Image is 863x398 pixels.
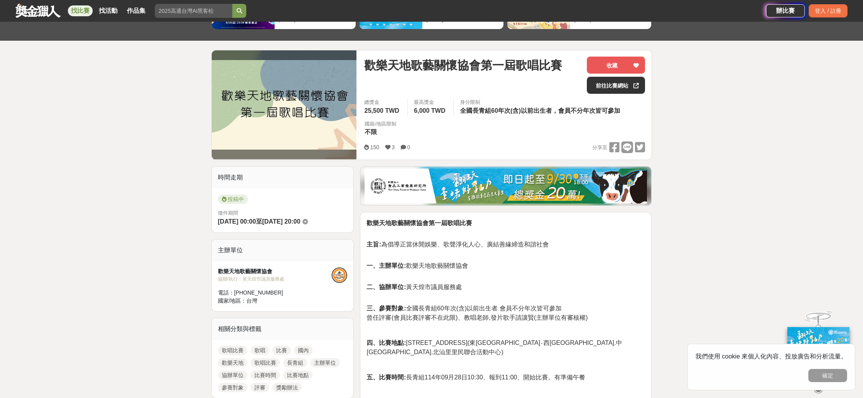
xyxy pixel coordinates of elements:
[262,218,300,225] span: [DATE] 20:00
[251,358,280,367] a: 歌唱比賽
[218,289,332,297] div: 電話： [PHONE_NUMBER]
[367,284,406,290] strong: 二、協辦單位:
[414,107,445,114] span: 6,000 TWD
[587,77,645,94] a: 前往比賽網站
[695,353,847,360] span: 我們使用 cookie 來個人化內容、投放廣告和分析流量。
[367,220,472,226] strong: 歡樂天地歌藝關懷協會第一屆歌唱比賽
[367,262,468,269] span: 歡樂天地歌藝關懷協會
[218,383,247,392] a: 參賽對象
[283,370,313,380] a: 比賽地點
[310,358,340,367] a: 主辦單位
[592,142,607,153] span: 分享至
[212,60,357,150] img: Cover Image
[367,339,406,346] strong: 四、比賽地點:
[218,195,248,204] span: 投稿中
[766,4,805,17] a: 辦比賽
[808,369,847,382] button: 確定
[460,98,622,106] div: 身分限制
[218,298,247,304] span: 國家/地區：
[218,276,332,283] div: 協辦/執行： 黃天煌市議員服務處
[251,346,269,355] a: 歌唱
[212,318,354,340] div: 相關分類與標籤
[809,4,847,17] div: 登入 / 註冊
[365,129,377,135] span: 不限
[218,370,247,380] a: 協辦單位
[370,144,379,150] span: 150
[365,120,396,128] div: 國籍/地區限制
[460,107,620,114] span: 全國長青組60年次(含)以前出生者，會員不分年次皆可參加
[787,327,849,379] img: ff197300-f8ee-455f-a0ae-06a3645bc375.jpg
[256,218,262,225] span: 至
[218,267,332,276] div: 歡樂天地歌藝關懷協會
[367,374,585,381] span: 長青組114年09月28日10:30、報到11:00、開始比賽。有準備午餐
[218,358,247,367] a: 歡樂天地
[365,169,647,203] img: b0ef2173-5a9d-47ad-b0e3-de335e335c0a.jpg
[68,5,93,16] a: 找比賽
[246,298,257,304] span: 台灣
[407,144,410,150] span: 0
[364,57,562,74] span: 歡樂天地歌藝關懷協會第一屆歌唱比賽
[251,370,280,380] a: 比賽時間
[392,144,395,150] span: 3
[124,5,149,16] a: 作品集
[212,239,354,261] div: 主辦單位
[272,383,302,392] a: 獎勵辦法
[414,98,447,106] span: 最高獎金
[272,346,291,355] a: 比賽
[283,358,307,367] a: 長青組
[367,241,548,248] span: 為倡導正當休閒娛樂、歌聲淨化人心、廣結善緣締造和諧社會
[367,314,588,321] span: 曾任評審(會員比賽評審不在此限)、教唱老師,發片歌手請讓賢(主辦單位有審核權)
[155,4,232,18] input: 2025高通台灣AI黑客松
[367,262,406,269] strong: 一、主辦單位:
[587,57,645,74] button: 收藏
[294,346,313,355] a: 國內
[218,218,256,225] span: [DATE] 00:00
[96,5,121,16] a: 找活動
[367,305,561,312] span: 全國長青組60年次(含)以前出生者 會員不分年次皆可參加
[367,339,622,355] span: [STREET_ADDRESS](東[GEOGRAPHIC_DATA]‧西[GEOGRAPHIC_DATA].中[GEOGRAPHIC_DATA].北汕里里民聯合活動中心)
[367,241,381,248] strong: 主旨:
[364,98,401,106] span: 總獎金
[367,284,462,290] span: 黃天煌市議員服務處
[367,305,406,312] strong: 三、參賽對象:
[364,107,399,114] span: 25,500 TWD
[367,374,406,381] strong: 五、比賽時間:
[218,346,247,355] a: 歌唱比賽
[212,167,354,188] div: 時間走期
[218,210,238,216] span: 徵件期間
[251,383,269,392] a: 評審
